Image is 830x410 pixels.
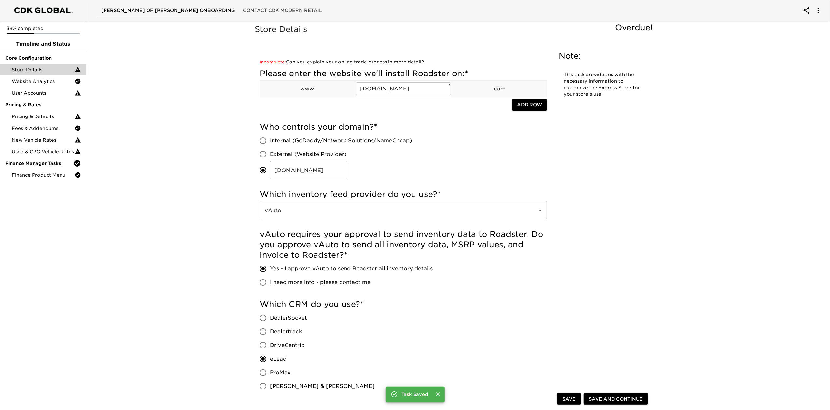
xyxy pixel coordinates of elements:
span: Dealertrack [270,328,302,335]
span: Save and Continue [589,395,643,403]
button: Close [434,390,442,399]
span: Pricing & Rates [5,102,81,108]
span: [PERSON_NAME] & [PERSON_NAME] [270,382,375,390]
h5: Store Details [255,24,656,34]
span: I need more info - please contact me [270,279,371,286]
p: .com [451,85,547,93]
span: Finance Manager Tasks [5,160,73,167]
span: Incomplete: [260,60,286,64]
span: Store Details [12,66,75,73]
button: Save [557,393,581,405]
h5: Who controls your domain? [260,122,547,132]
button: account of current user [810,3,826,18]
h5: Which CRM do you use? [260,299,547,309]
button: account of current user [799,3,814,18]
p: 38% completed [7,25,80,32]
span: [PERSON_NAME] of [PERSON_NAME] Onboarding [101,7,235,15]
span: Used & CPO Vehicle Rates [12,148,75,155]
span: DealerSocket [270,314,307,322]
span: Core Configuration [5,55,81,61]
span: ProMax [270,369,291,376]
span: Overdue! [615,23,653,32]
button: Open [536,206,545,215]
span: User Accounts [12,90,75,96]
p: This task provides us with the necessary information to customize the Express Store for your stor... [564,72,642,98]
span: Add Row [517,101,542,109]
span: New Vehicle Rates [12,137,75,143]
button: Save and Continue [584,393,648,405]
h5: Note: [559,51,647,61]
input: Other [270,161,347,179]
h5: Please enter the website we'll install Roadster on: [260,68,547,79]
span: Contact CDK Modern Retail [243,7,322,15]
span: Website Analytics [12,78,75,85]
span: eLead [270,355,287,363]
span: Save [562,395,576,403]
span: Finance Product Menu [12,172,75,178]
span: Yes - I approve vAuto to send Roadster all inventory details [270,265,433,273]
button: Add Row [512,99,547,111]
div: Task Saved [402,389,429,400]
span: DriveCentric [270,341,304,349]
h5: Which inventory feed provider do you use? [260,189,547,199]
h5: vAuto requires your approval to send inventory data to Roadster. Do you approve vAuto to send all... [260,229,547,260]
span: Fees & Addendums [12,125,75,131]
span: External (Website Provider) [270,150,346,158]
a: Can you explain your online trade process in more detail? [260,59,424,64]
span: Pricing & Defaults [12,113,75,120]
p: www. [260,85,356,93]
span: Internal (GoDaddy/Network Solutions/NameCheap) [270,137,412,144]
span: Timeline and Status [5,40,81,48]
